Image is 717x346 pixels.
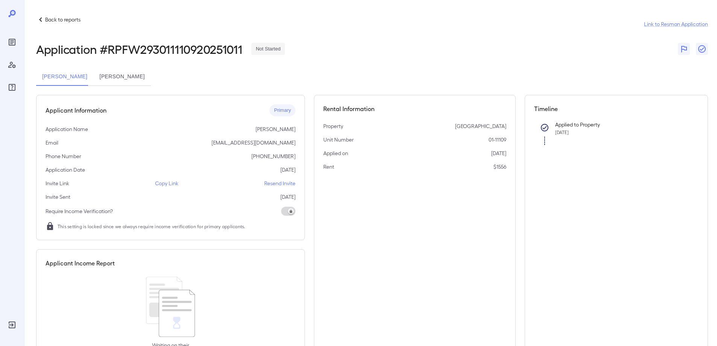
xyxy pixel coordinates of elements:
[36,42,242,56] h2: Application # RPFW293011110920251011
[534,104,699,113] h5: Timeline
[251,152,295,160] p: [PHONE_NUMBER]
[555,130,569,135] span: [DATE]
[6,59,18,71] div: Manage Users
[323,104,506,113] h5: Rental Information
[644,20,708,28] a: Link to Resman Application
[212,139,295,146] p: [EMAIL_ADDRESS][DOMAIN_NAME]
[46,259,115,268] h5: Applicant Income Report
[46,180,69,187] p: Invite Link
[489,136,506,143] p: 01-11109
[256,125,295,133] p: [PERSON_NAME]
[46,193,70,201] p: Invite Sent
[45,16,81,23] p: Back to reports
[6,36,18,48] div: Reports
[696,43,708,55] button: Close Report
[323,163,334,171] p: Rent
[323,122,343,130] p: Property
[6,81,18,93] div: FAQ
[93,68,151,86] button: [PERSON_NAME]
[155,180,178,187] p: Copy Link
[269,107,295,114] span: Primary
[46,106,107,115] h5: Applicant Information
[46,166,85,174] p: Application Date
[491,149,506,157] p: [DATE]
[46,207,113,215] p: Require Income Verification?
[46,125,88,133] p: Application Name
[323,149,348,157] p: Applied on
[493,163,506,171] p: $1556
[280,193,295,201] p: [DATE]
[58,223,245,230] span: This setting is locked since we always require income verification for primary applicants.
[280,166,295,174] p: [DATE]
[455,122,506,130] p: [GEOGRAPHIC_DATA]
[46,139,58,146] p: Email
[555,121,687,128] p: Applied to Property
[323,136,354,143] p: Unit Number
[6,319,18,331] div: Log Out
[46,152,81,160] p: Phone Number
[36,68,93,86] button: [PERSON_NAME]
[264,180,295,187] p: Resend Invite
[251,46,285,53] span: Not Started
[678,43,690,55] button: Flag Report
